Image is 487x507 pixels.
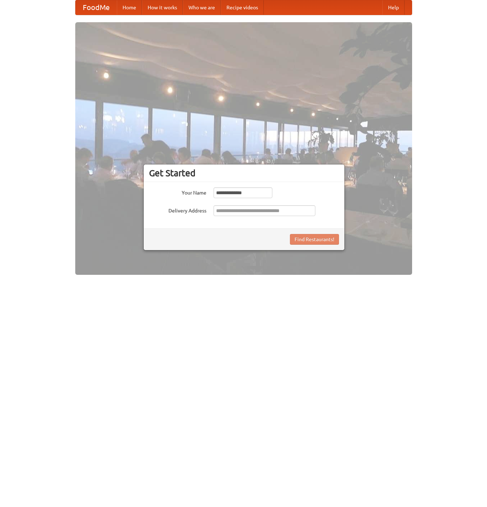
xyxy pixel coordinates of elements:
[76,0,117,15] a: FoodMe
[149,168,339,178] h3: Get Started
[149,205,206,214] label: Delivery Address
[290,234,339,245] button: Find Restaurants!
[149,187,206,196] label: Your Name
[382,0,405,15] a: Help
[142,0,183,15] a: How it works
[117,0,142,15] a: Home
[183,0,221,15] a: Who we are
[221,0,264,15] a: Recipe videos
